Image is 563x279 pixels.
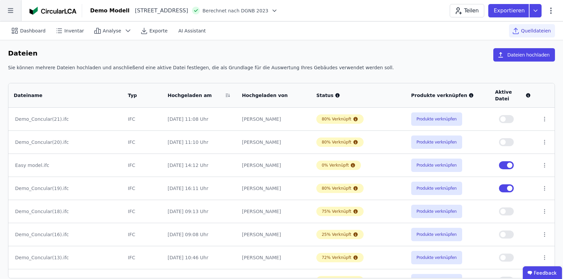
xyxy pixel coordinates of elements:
[15,254,116,261] div: Demo_Concular(13).ifc
[168,139,231,146] div: [DATE] 11:10 Uhr
[322,139,352,145] div: 80% Verknüpft
[15,162,116,169] div: Easy model.ifc
[202,7,268,14] span: Berechnet nach DGNB 2023
[15,208,116,215] div: Demo_Concular(18).ifc
[316,92,400,99] div: Status
[15,139,116,146] div: Demo_Concular(20).ifc
[411,228,462,241] button: Produkte verknüpfen
[322,232,352,237] div: 25% Verknüpft
[242,254,306,261] div: [PERSON_NAME]
[15,231,116,238] div: Demo_Concular(16).ifc
[168,162,231,169] div: [DATE] 14:12 Uhr
[128,231,157,238] div: IFC
[8,48,38,59] h6: Dateien
[8,64,555,76] div: Sie können mehrere Dateien hochladen und anschließend eine aktive Datei festlegen, die als Grundl...
[14,92,109,99] div: Dateiname
[178,27,206,34] span: AI Assistant
[493,48,555,62] button: Dateien hochladen
[168,92,223,99] div: Hochgeladen am
[495,89,531,102] div: Aktive Datei
[242,185,306,192] div: [PERSON_NAME]
[15,185,116,192] div: Demo_Concular(19).ifc
[322,163,349,168] div: 0% Verknüpft
[411,182,462,195] button: Produkte verknüpfen
[149,27,168,34] span: Exporte
[29,7,76,15] img: Concular
[411,251,462,264] button: Produkte verknüpfen
[494,7,526,15] p: Exportieren
[322,209,352,214] div: 75% Verknüpft
[168,185,231,192] div: [DATE] 16:11 Uhr
[411,205,462,218] button: Produkte verknüpfen
[90,7,130,15] div: Demo Modell
[168,116,231,122] div: [DATE] 11:08 Uhr
[242,208,306,215] div: [PERSON_NAME]
[128,162,157,169] div: IFC
[411,135,462,149] button: Produkte verknüpfen
[64,27,84,34] span: Inventar
[322,116,352,122] div: 80% Verknüpft
[242,162,306,169] div: [PERSON_NAME]
[128,92,149,99] div: Typ
[322,186,352,191] div: 80% Verknüpft
[411,112,462,126] button: Produkte verknüpfen
[128,116,157,122] div: IFC
[411,159,462,172] button: Produkte verknüpfen
[128,208,157,215] div: IFC
[242,116,306,122] div: [PERSON_NAME]
[168,208,231,215] div: [DATE] 09:13 Uhr
[130,7,188,15] div: [STREET_ADDRESS]
[521,27,551,34] span: Quelldateien
[242,92,297,99] div: Hochgeladen von
[128,185,157,192] div: IFC
[128,254,157,261] div: IFC
[450,4,484,17] button: Teilen
[322,255,352,260] div: 72% Verknüpft
[128,139,157,146] div: IFC
[242,139,306,146] div: [PERSON_NAME]
[242,231,306,238] div: [PERSON_NAME]
[103,27,121,34] span: Analyse
[20,27,46,34] span: Dashboard
[15,116,116,122] div: Demo_Concular(21).ifc
[168,254,231,261] div: [DATE] 10:46 Uhr
[168,231,231,238] div: [DATE] 09:08 Uhr
[411,92,484,99] div: Produkte verknüpfen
